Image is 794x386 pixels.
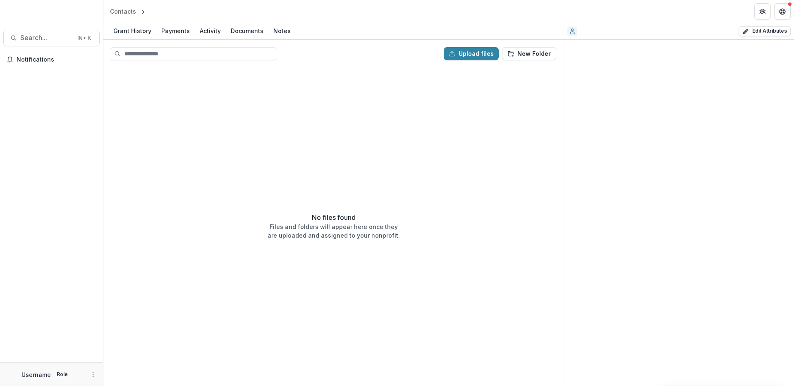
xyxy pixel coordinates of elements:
[54,371,70,378] p: Role
[20,34,73,42] span: Search...
[158,23,193,39] a: Payments
[270,25,294,37] div: Notes
[3,30,100,46] button: Search...
[444,47,499,60] button: Upload files
[227,25,267,37] div: Documents
[76,33,93,43] div: ⌘ + K
[774,3,791,20] button: Get Help
[268,222,400,240] p: Files and folders will appear here once they are uploaded and assigned to your nonprofit.
[110,25,155,37] div: Grant History
[502,47,556,60] button: New Folder
[196,25,224,37] div: Activity
[227,23,267,39] a: Documents
[196,23,224,39] a: Activity
[107,5,182,17] nav: breadcrumb
[739,26,791,36] button: Edit Attributes
[107,5,139,17] a: Contacts
[754,3,771,20] button: Partners
[88,369,98,379] button: More
[3,53,100,66] button: Notifications
[110,7,136,16] div: Contacts
[158,25,193,37] div: Payments
[270,23,294,39] a: Notes
[22,370,51,379] p: Username
[17,56,96,63] span: Notifications
[110,23,155,39] a: Grant History
[312,212,356,222] p: No files found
